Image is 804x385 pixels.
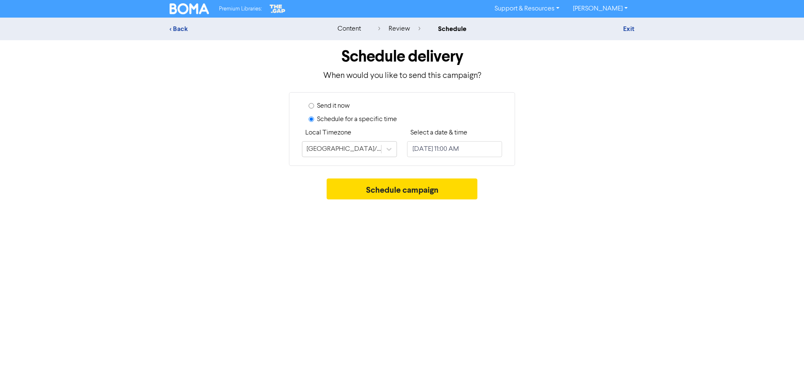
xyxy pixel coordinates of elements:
a: Exit [623,25,634,33]
div: schedule [438,24,466,34]
a: [PERSON_NAME] [566,2,634,16]
p: When would you like to send this campaign? [170,70,634,82]
h1: Schedule delivery [170,47,634,66]
iframe: Chat Widget [762,345,804,385]
input: Click to select a date [407,141,502,157]
button: Schedule campaign [327,178,478,199]
img: BOMA Logo [170,3,209,14]
label: Local Timezone [305,128,351,138]
img: The Gap [268,3,287,14]
label: Select a date & time [410,128,467,138]
label: Schedule for a specific time [317,114,397,124]
div: review [378,24,420,34]
label: Send it now [317,101,350,111]
span: Premium Libraries: [219,6,262,12]
div: [GEOGRAPHIC_DATA]/[GEOGRAPHIC_DATA] [307,144,382,154]
a: Support & Resources [488,2,566,16]
div: content [338,24,361,34]
div: < Back [170,24,316,34]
